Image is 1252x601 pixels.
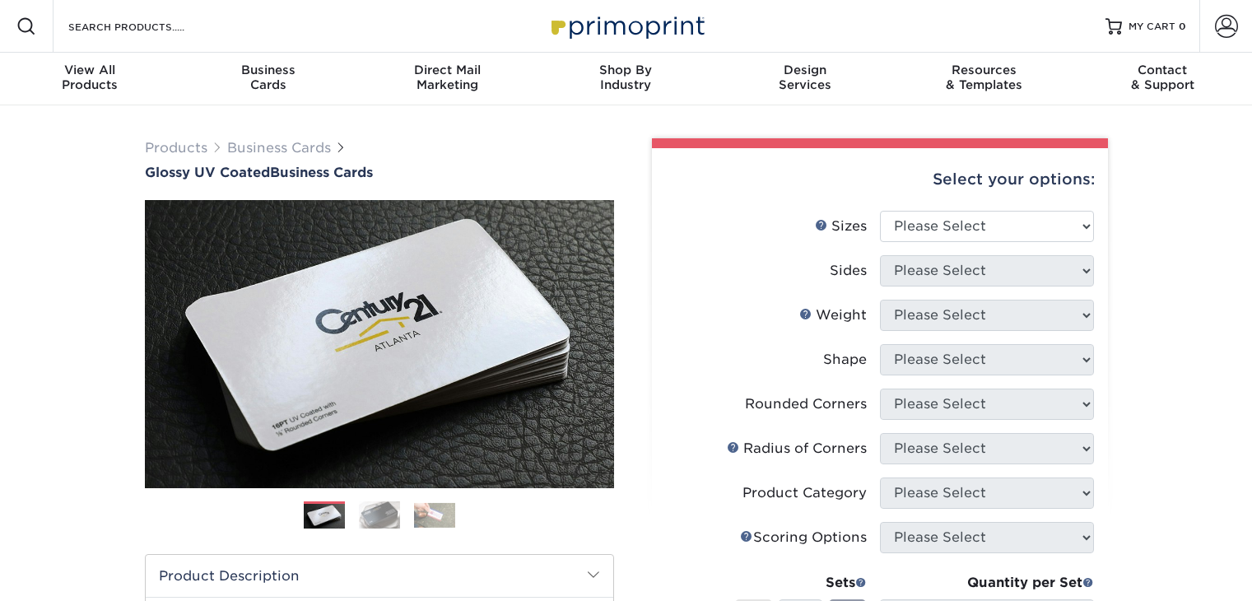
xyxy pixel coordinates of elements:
a: Resources& Templates [894,53,1073,105]
a: DesignServices [715,53,894,105]
a: Business Cards [227,140,331,156]
div: Sets [735,573,867,593]
a: Shop ByIndustry [537,53,715,105]
div: & Support [1073,63,1252,92]
div: Product Category [742,483,867,503]
div: Shape [823,350,867,370]
div: Scoring Options [740,528,867,547]
h2: Product Description [146,555,613,597]
div: Radius of Corners [727,439,867,459]
span: Contact [1073,63,1252,77]
h1: Business Cards [145,165,614,180]
div: Sides [830,261,867,281]
span: 0 [1179,21,1186,32]
div: Select your options: [665,148,1095,211]
a: Products [145,140,207,156]
div: Services [715,63,894,92]
span: Business [179,63,357,77]
div: Cards [179,63,357,92]
span: Resources [894,63,1073,77]
img: Business Cards 01 [304,496,345,537]
img: Business Cards 03 [414,503,455,528]
div: Weight [799,305,867,325]
a: Direct MailMarketing [358,53,537,105]
a: Glossy UV CoatedBusiness Cards [145,165,614,180]
div: Marketing [358,63,537,92]
a: Contact& Support [1073,53,1252,105]
div: & Templates [894,63,1073,92]
div: Rounded Corners [745,394,867,414]
span: MY CART [1129,20,1175,34]
span: Glossy UV Coated [145,165,270,180]
span: Design [715,63,894,77]
span: Direct Mail [358,63,537,77]
img: Glossy UV Coated 01 [145,109,614,579]
input: SEARCH PRODUCTS..... [67,16,227,36]
div: Sizes [815,217,867,236]
img: Primoprint [544,8,709,44]
div: Quantity per Set [880,573,1094,593]
img: Business Cards 02 [359,501,400,529]
div: Industry [537,63,715,92]
span: Shop By [537,63,715,77]
a: BusinessCards [179,53,357,105]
